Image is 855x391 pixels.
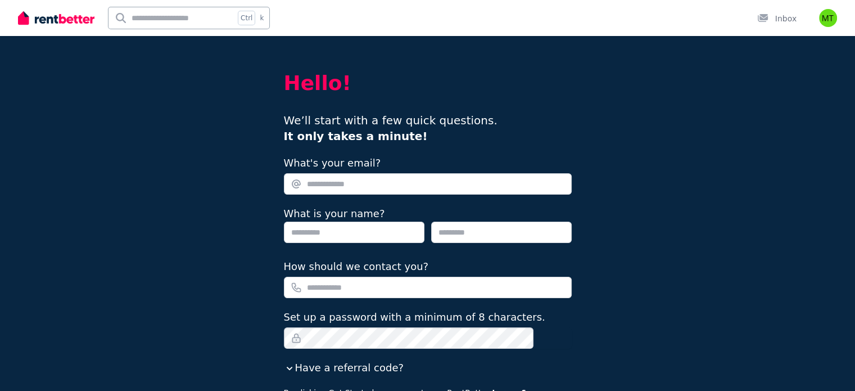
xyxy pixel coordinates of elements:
span: k [260,14,264,23]
span: Ctrl [238,11,255,25]
label: How should we contact you? [284,259,429,275]
b: It only takes a minute! [284,129,428,143]
label: What is your name? [284,208,385,219]
span: We’ll start with a few quick questions. [284,114,497,143]
label: What's your email? [284,155,381,171]
img: RentBetter [18,10,94,26]
img: Mihir Thakkar [819,9,837,27]
div: Inbox [757,13,797,24]
label: Set up a password with a minimum of 8 characters. [284,309,545,325]
h2: Hello! [284,72,572,95]
button: Have a referral code? [284,360,404,376]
